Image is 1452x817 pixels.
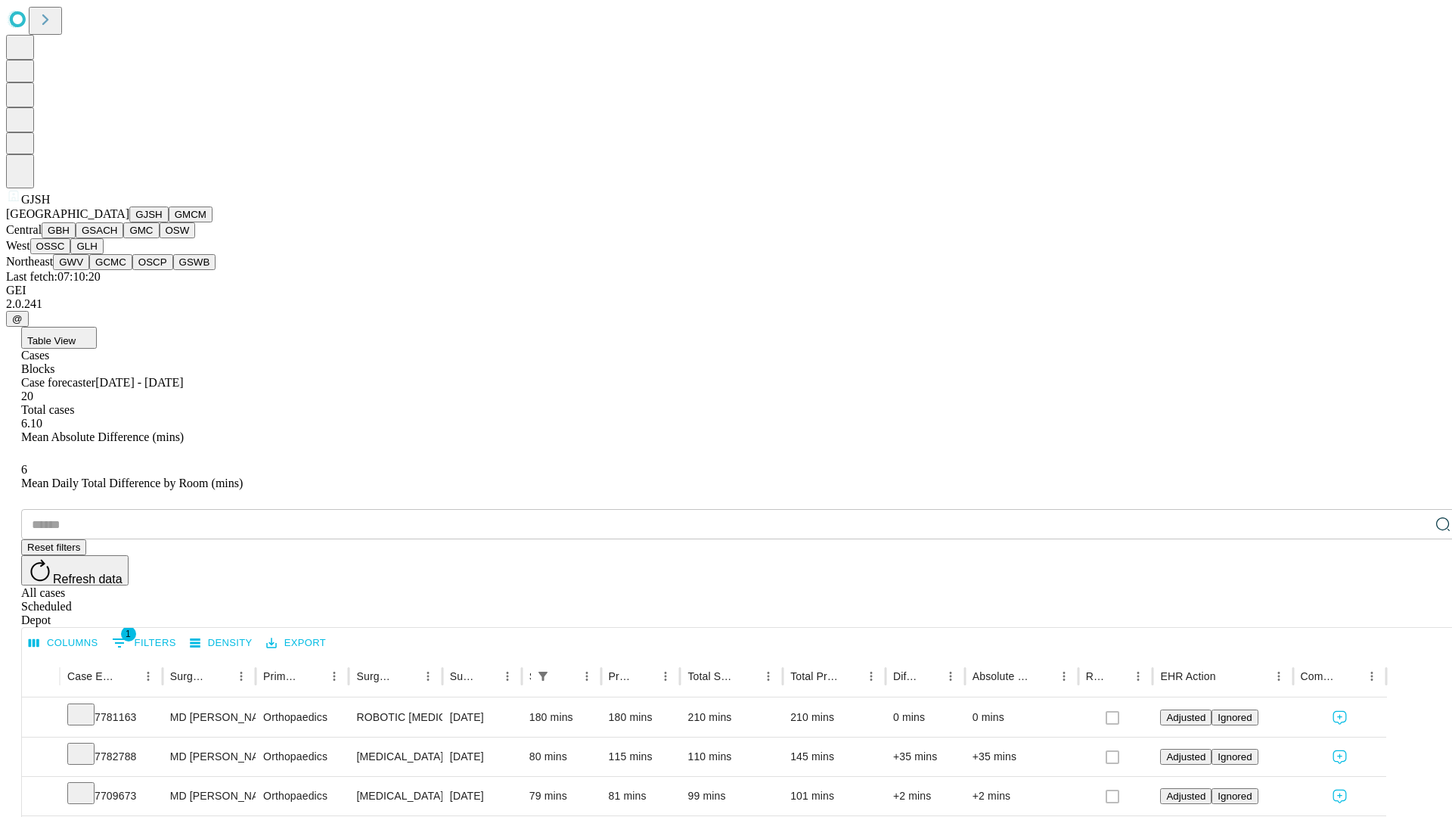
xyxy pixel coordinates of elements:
[839,666,861,687] button: Sort
[1160,670,1215,682] div: EHR Action
[356,738,434,776] div: [MEDICAL_DATA] [MEDICAL_DATA]
[186,632,256,655] button: Density
[53,254,89,270] button: GWV
[263,698,341,737] div: Orthopaedics
[893,777,957,815] div: +2 mins
[450,777,514,815] div: [DATE]
[21,463,27,476] span: 6
[1361,666,1382,687] button: Menu
[21,390,33,402] span: 20
[450,738,514,776] div: [DATE]
[6,270,101,283] span: Last fetch: 07:10:20
[497,666,518,687] button: Menu
[609,670,633,682] div: Predicted In Room Duration
[12,313,23,325] span: @
[263,738,341,776] div: Orthopaedics
[160,222,196,238] button: OSW
[263,670,301,682] div: Primary Service
[209,666,231,687] button: Sort
[529,698,594,737] div: 180 mins
[1301,670,1339,682] div: Comments
[973,698,1071,737] div: 0 mins
[21,430,184,443] span: Mean Absolute Difference (mins)
[6,207,129,220] span: [GEOGRAPHIC_DATA]
[1166,791,1205,802] span: Adjusted
[790,698,878,737] div: 210 mins
[790,670,838,682] div: Total Predicted Duration
[356,698,434,737] div: ROBOTIC [MEDICAL_DATA] KNEE TOTAL
[6,284,1446,297] div: GEI
[108,631,180,655] button: Show filters
[790,738,878,776] div: 145 mins
[302,666,324,687] button: Sort
[21,417,42,430] span: 6.10
[116,666,138,687] button: Sort
[396,666,417,687] button: Sort
[67,738,155,776] div: 7782788
[634,666,655,687] button: Sort
[21,477,243,489] span: Mean Daily Total Difference by Room (mins)
[1128,666,1149,687] button: Menu
[1160,710,1212,725] button: Adjusted
[170,738,248,776] div: MD [PERSON_NAME] [PERSON_NAME] Md
[1268,666,1289,687] button: Menu
[170,777,248,815] div: MD [PERSON_NAME] [PERSON_NAME] Md
[21,403,74,416] span: Total cases
[95,376,183,389] span: [DATE] - [DATE]
[76,222,123,238] button: GSACH
[687,738,775,776] div: 110 mins
[173,254,216,270] button: GSWB
[42,222,76,238] button: GBH
[67,777,155,815] div: 7709673
[1212,710,1258,725] button: Ignored
[1212,788,1258,804] button: Ignored
[21,539,86,555] button: Reset filters
[263,777,341,815] div: Orthopaedics
[1218,791,1252,802] span: Ignored
[21,193,50,206] span: GJSH
[450,670,474,682] div: Surgery Date
[324,666,345,687] button: Menu
[169,207,213,222] button: GMCM
[609,738,673,776] div: 115 mins
[27,335,76,346] span: Table View
[121,626,136,641] span: 1
[1218,712,1252,723] span: Ignored
[1086,670,1106,682] div: Resolved in EHR
[53,573,123,586] span: Refresh data
[6,311,29,327] button: @
[170,698,248,737] div: MD [PERSON_NAME] [PERSON_NAME] Md
[687,777,775,815] div: 99 mins
[6,255,53,268] span: Northeast
[576,666,597,687] button: Menu
[532,666,554,687] button: Show filters
[973,777,1071,815] div: +2 mins
[973,670,1031,682] div: Absolute Difference
[6,223,42,236] span: Central
[687,698,775,737] div: 210 mins
[262,632,330,655] button: Export
[1160,749,1212,765] button: Adjusted
[655,666,676,687] button: Menu
[609,698,673,737] div: 180 mins
[67,670,115,682] div: Case Epic Id
[356,670,394,682] div: Surgery Name
[532,666,554,687] div: 1 active filter
[123,222,159,238] button: GMC
[1166,751,1205,763] span: Adjusted
[1160,788,1212,804] button: Adjusted
[30,238,71,254] button: OSSC
[21,376,95,389] span: Case forecaster
[21,555,129,586] button: Refresh data
[1166,712,1205,723] span: Adjusted
[529,738,594,776] div: 80 mins
[25,632,102,655] button: Select columns
[687,670,735,682] div: Total Scheduled Duration
[893,738,957,776] div: +35 mins
[170,670,208,682] div: Surgeon Name
[476,666,497,687] button: Sort
[555,666,576,687] button: Sort
[450,698,514,737] div: [DATE]
[758,666,779,687] button: Menu
[529,777,594,815] div: 79 mins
